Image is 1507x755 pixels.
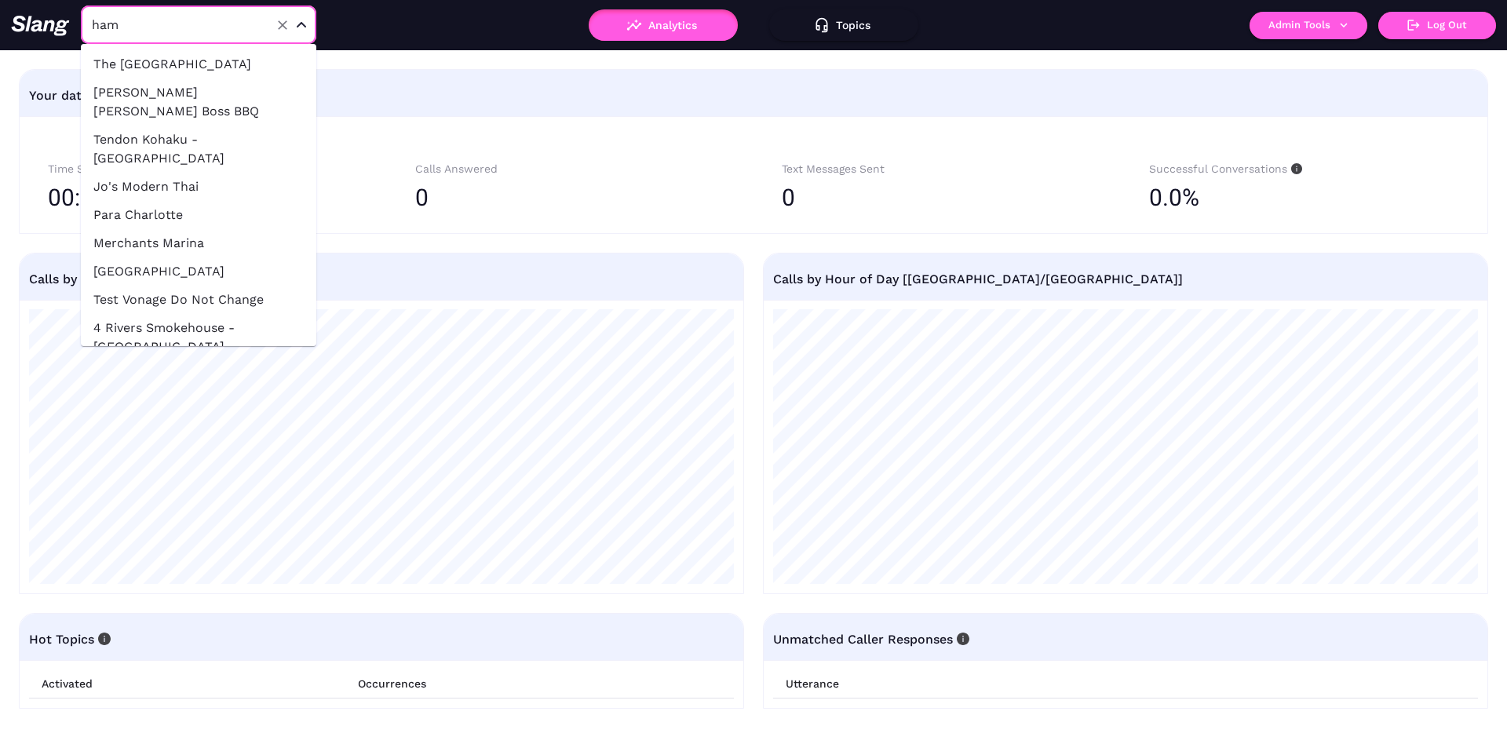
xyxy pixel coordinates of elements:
[81,229,316,257] li: Merchants Marina
[81,286,316,314] li: Test Vonage Do Not Change
[81,314,316,361] li: 4 Rivers Smokehouse - [GEOGRAPHIC_DATA]
[773,669,1478,698] th: Utterance
[29,669,345,698] th: Activated
[1149,162,1302,175] span: Successful Conversations
[1378,12,1496,39] button: Log Out
[81,257,316,286] li: [GEOGRAPHIC_DATA]
[48,178,139,217] span: 00:00:00
[773,253,1478,305] div: Calls by Hour of Day [[GEOGRAPHIC_DATA]/[GEOGRAPHIC_DATA]]
[81,201,316,229] li: Para Charlotte
[1149,178,1199,217] span: 0.0%
[29,632,111,647] span: Hot Topics
[773,632,969,647] span: Unmatched Caller Responses
[782,184,795,211] span: 0
[81,50,316,78] li: The [GEOGRAPHIC_DATA]
[1287,163,1302,174] span: info-circle
[1250,12,1367,39] button: Admin Tools
[81,78,316,126] li: [PERSON_NAME] [PERSON_NAME] Boss BBQ
[292,16,311,35] button: Close
[29,77,1478,115] div: Your data for the past
[94,633,111,645] span: info-circle
[415,160,726,178] div: Calls Answered
[81,126,316,173] li: Tendon Kohaku - [GEOGRAPHIC_DATA]
[953,633,969,645] span: info-circle
[11,15,70,36] img: 623511267c55cb56e2f2a487_logo2.png
[589,19,738,30] a: Analytics
[29,253,734,305] div: Calls by Date
[589,9,738,41] button: Analytics
[48,162,124,175] span: Time Saved
[782,160,1093,178] div: Text Messages Sent
[769,9,918,41] button: Topics
[345,669,734,698] th: Occurrences
[272,14,294,36] button: Clear
[415,184,429,211] span: 0
[81,173,316,201] li: Jo's Modern Thai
